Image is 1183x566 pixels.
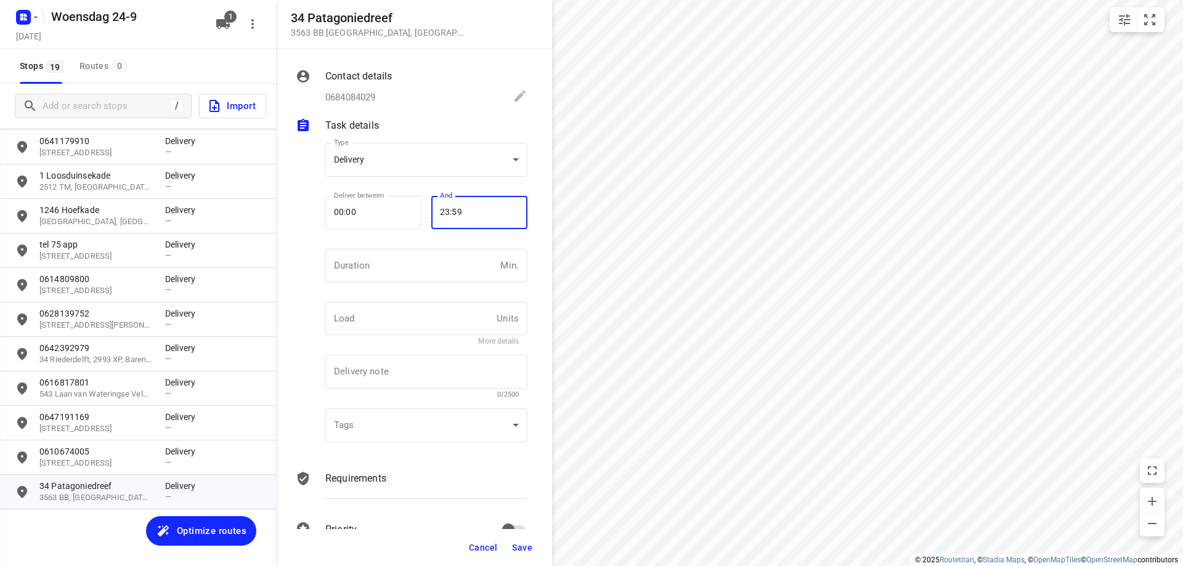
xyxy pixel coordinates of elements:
a: Routetitan [940,556,974,564]
p: 2512 TM, [GEOGRAPHIC_DATA], [GEOGRAPHIC_DATA] [39,182,153,193]
span: — [165,251,171,260]
span: — [165,492,171,501]
div: Delivery [325,143,527,177]
div: small contained button group [1110,7,1165,32]
button: Cancel [464,536,502,559]
h5: 34 Patagoniedreef [291,11,463,25]
p: Delivery [165,135,202,147]
span: — [165,458,171,467]
span: 0/2500 [497,390,519,398]
p: 18 Orionstraat, 3318 TE, Dordrecht, NL [39,147,153,159]
p: 0642392979 [39,342,153,354]
p: 0684084029 [325,91,375,105]
span: — [165,147,171,156]
p: Delivery [165,480,202,492]
div: Requirements [296,471,527,508]
p: Delivery [165,376,202,389]
span: Stops [20,59,67,74]
p: Contact details [325,69,392,84]
div: Routes [79,59,131,74]
p: 0647191169 [39,411,153,423]
p: Delivery [165,342,202,354]
span: Cancel [469,543,497,552]
span: Optimize routes [177,523,246,539]
button: Optimize routes [146,516,256,546]
button: Import [199,94,266,118]
p: 0610674005 [39,445,153,458]
p: 0614809800 [39,273,153,285]
span: 0 [112,59,127,71]
p: 3563 BB [GEOGRAPHIC_DATA] , [GEOGRAPHIC_DATA] [291,28,463,38]
p: Delivery [165,238,202,251]
p: Units [497,312,519,326]
span: — [165,389,171,398]
span: — [165,320,171,329]
p: 68 Jozef Israëlsstraat, 3351 BH, Papendrecht, NL [39,320,153,331]
span: 19 [47,60,63,73]
a: OpenMapTiles [1033,556,1081,564]
h5: Project date [11,29,46,43]
button: Fit zoom [1137,7,1162,32]
span: — [165,216,171,225]
li: © 2025 , © , © © contributors [915,556,1178,564]
p: Task details [325,118,379,133]
div: / [170,99,184,113]
p: [GEOGRAPHIC_DATA], [GEOGRAPHIC_DATA] [39,216,153,228]
a: Import [192,94,266,118]
p: Min. [500,259,519,273]
p: 34 Patagoniedreef [39,480,153,492]
p: Delivery [165,169,202,182]
p: 543 Laan van Wateringse Veld, 2548 BM, Den Haag, NL [39,389,153,400]
span: Import [207,98,256,114]
p: Delivery [165,445,202,458]
p: Delivery [165,273,202,285]
p: tel 75 app [39,238,153,251]
a: OpenStreetMap [1086,556,1137,564]
p: Delivery [165,307,202,320]
p: 0641179910 [39,135,153,147]
span: — [165,354,171,363]
p: Requirements [325,471,386,486]
p: Delivery [165,204,202,216]
p: Delivery [165,411,202,423]
span: Save [512,543,532,552]
span: — [165,285,171,294]
div: ​ [325,408,527,442]
p: 48 Magerhorst, 2402 LP, Alphen aan den Rijn, NL [39,285,153,297]
svg: Edit [513,89,527,103]
p: 0628139752 [39,307,153,320]
p: [STREET_ADDRESS] [39,458,153,469]
p: Priority [325,522,357,537]
span: — [165,182,171,191]
span: — [165,423,171,432]
p: 0616817801 [39,376,153,389]
button: More [240,12,265,36]
p: 1 Loosduinsekade [39,169,153,182]
button: 1 [211,12,235,36]
span: 1 [224,10,237,23]
p: 1246 Hoefkade [39,204,153,216]
div: Delivery [334,155,508,166]
p: 3563 BB, [GEOGRAPHIC_DATA], [GEOGRAPHIC_DATA] [39,492,153,504]
h5: Woensdag 24-9 [46,7,206,26]
div: Contact details0684084029 [296,69,527,106]
input: Add or search stops [43,97,170,116]
button: Save [507,536,537,559]
p: 34 Riederdelft, 2993 XP, Barendrecht, NL [39,354,153,366]
button: Map settings [1112,7,1137,32]
p: — [421,213,431,222]
p: 66 Jagerslaan, 3075 AE, Rotterdam, NL [39,251,153,262]
div: Task details [296,118,527,135]
a: Stadia Maps [983,556,1025,564]
p: 27 Zuiderhagen, 3078 BS, Rotterdam, NL [39,423,153,435]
